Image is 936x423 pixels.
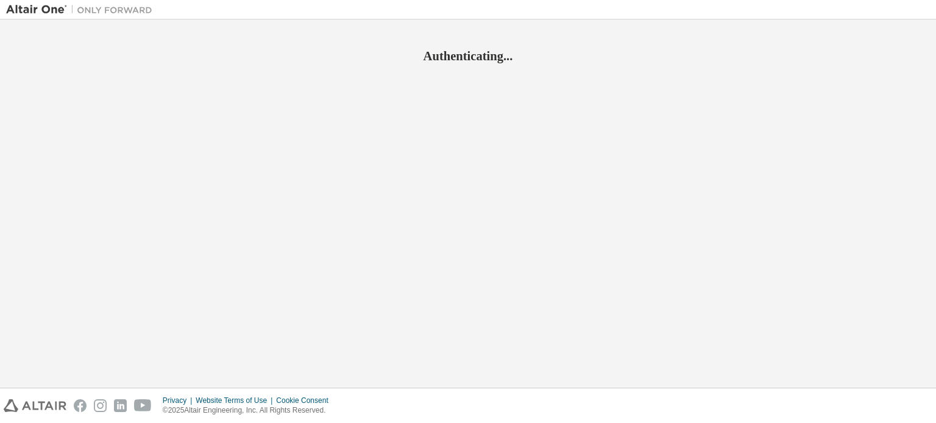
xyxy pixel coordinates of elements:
[196,396,276,405] div: Website Terms of Use
[6,48,930,64] h2: Authenticating...
[94,399,107,412] img: instagram.svg
[276,396,335,405] div: Cookie Consent
[114,399,127,412] img: linkedin.svg
[134,399,152,412] img: youtube.svg
[4,399,66,412] img: altair_logo.svg
[6,4,158,16] img: Altair One
[74,399,87,412] img: facebook.svg
[163,405,336,416] p: © 2025 Altair Engineering, Inc. All Rights Reserved.
[163,396,196,405] div: Privacy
